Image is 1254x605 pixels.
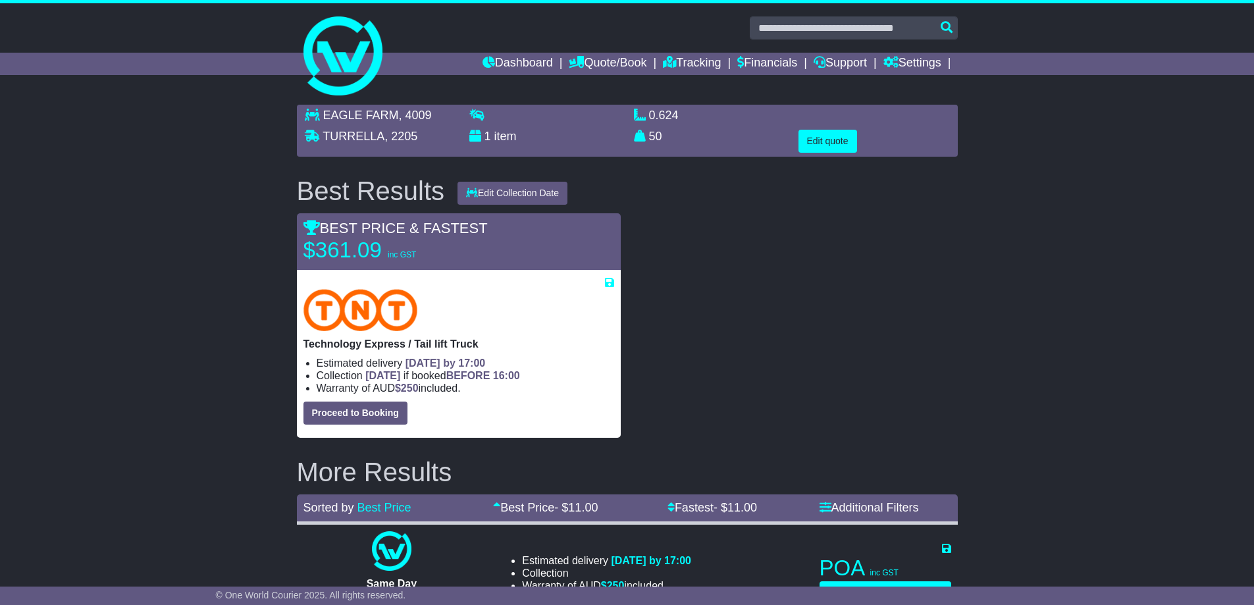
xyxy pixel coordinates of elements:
[303,220,488,236] span: BEST PRICE & FASTEST
[814,53,867,75] a: Support
[323,109,399,122] span: EAGLE FARM
[317,369,614,382] li: Collection
[883,53,941,75] a: Settings
[317,357,614,369] li: Estimated delivery
[457,182,567,205] button: Edit Collection Date
[297,458,958,487] h2: More Results
[484,130,491,143] span: 1
[607,580,625,591] span: 250
[611,555,691,566] span: [DATE] by 17:00
[554,501,598,514] span: - $
[522,579,691,592] li: Warranty of AUD included.
[395,382,419,394] span: $
[737,53,797,75] a: Financials
[601,580,625,591] span: $
[388,250,416,259] span: inc GST
[303,237,468,263] p: $361.09
[365,370,519,381] span: if booked
[357,501,411,514] a: Best Price
[317,382,614,394] li: Warranty of AUD included.
[493,370,520,381] span: 16:00
[405,357,486,369] span: [DATE] by 17:00
[303,501,354,514] span: Sorted by
[663,53,721,75] a: Tracking
[568,501,598,514] span: 11.00
[569,53,646,75] a: Quote/Book
[820,555,951,581] p: POA
[820,581,951,604] button: Proceed to Booking
[384,130,417,143] span: , 2205
[798,130,857,153] button: Edit quote
[401,382,419,394] span: 250
[494,130,517,143] span: item
[649,109,679,122] span: 0.624
[649,130,662,143] span: 50
[870,568,899,577] span: inc GST
[446,370,490,381] span: BEFORE
[365,370,400,381] span: [DATE]
[372,531,411,571] img: One World Courier: Same Day Nationwide(quotes take 0.5-1 hour)
[522,554,691,567] li: Estimated delivery
[820,501,919,514] a: Additional Filters
[303,289,418,331] img: TNT Domestic: Technology Express / Tail lift Truck
[216,590,406,600] span: © One World Courier 2025. All rights reserved.
[493,501,598,514] a: Best Price- $11.00
[303,338,614,350] p: Technology Express / Tail lift Truck
[399,109,432,122] span: , 4009
[714,501,757,514] span: - $
[667,501,757,514] a: Fastest- $11.00
[303,402,407,425] button: Proceed to Booking
[483,53,553,75] a: Dashboard
[290,176,452,205] div: Best Results
[727,501,757,514] span: 11.00
[323,130,384,143] span: TURRELLA
[522,567,691,579] li: Collection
